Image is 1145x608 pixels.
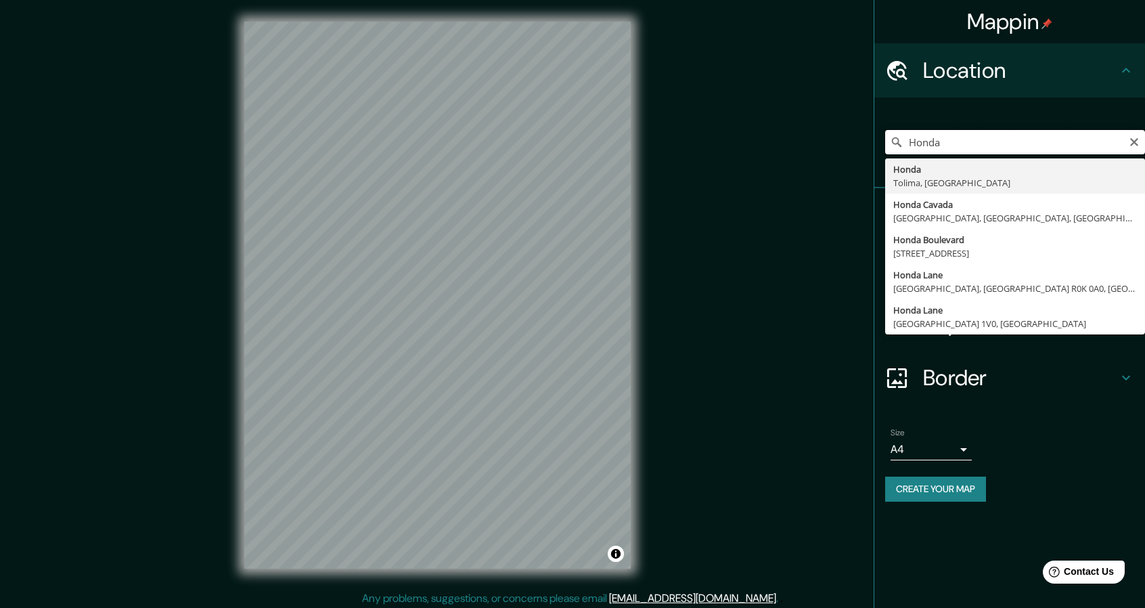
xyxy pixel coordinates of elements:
div: . [780,590,783,607]
label: Size [891,427,905,439]
div: [GEOGRAPHIC_DATA] 1V0, [GEOGRAPHIC_DATA] [893,317,1137,330]
input: Pick your city or area [885,130,1145,154]
button: Toggle attribution [608,546,624,562]
div: Pins [874,188,1145,242]
h4: Layout [923,310,1118,337]
div: Honda Lane [893,268,1137,282]
iframe: Help widget launcher [1025,555,1130,593]
p: Any problems, suggestions, or concerns please email . [362,590,778,607]
div: Tolima, [GEOGRAPHIC_DATA] [893,176,1137,190]
div: A4 [891,439,972,460]
div: [STREET_ADDRESS] [893,246,1137,260]
canvas: Map [244,22,631,569]
div: . [778,590,780,607]
img: pin-icon.png [1041,18,1052,29]
div: Honda Boulevard [893,233,1137,246]
h4: Location [923,57,1118,84]
button: Clear [1129,135,1140,148]
div: Layout [874,297,1145,351]
h4: Border [923,364,1118,391]
button: Create your map [885,477,986,502]
a: [EMAIL_ADDRESS][DOMAIN_NAME] [609,591,776,605]
h4: Mappin [967,8,1053,35]
div: Location [874,43,1145,97]
div: Honda [893,162,1137,176]
div: Border [874,351,1145,405]
div: Honda Cavada [893,198,1137,211]
div: Style [874,242,1145,297]
div: [GEOGRAPHIC_DATA], [GEOGRAPHIC_DATA] R0K 0A0, [GEOGRAPHIC_DATA] [893,282,1137,295]
div: Honda Lane [893,303,1137,317]
div: [GEOGRAPHIC_DATA], [GEOGRAPHIC_DATA], [GEOGRAPHIC_DATA] [893,211,1137,225]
